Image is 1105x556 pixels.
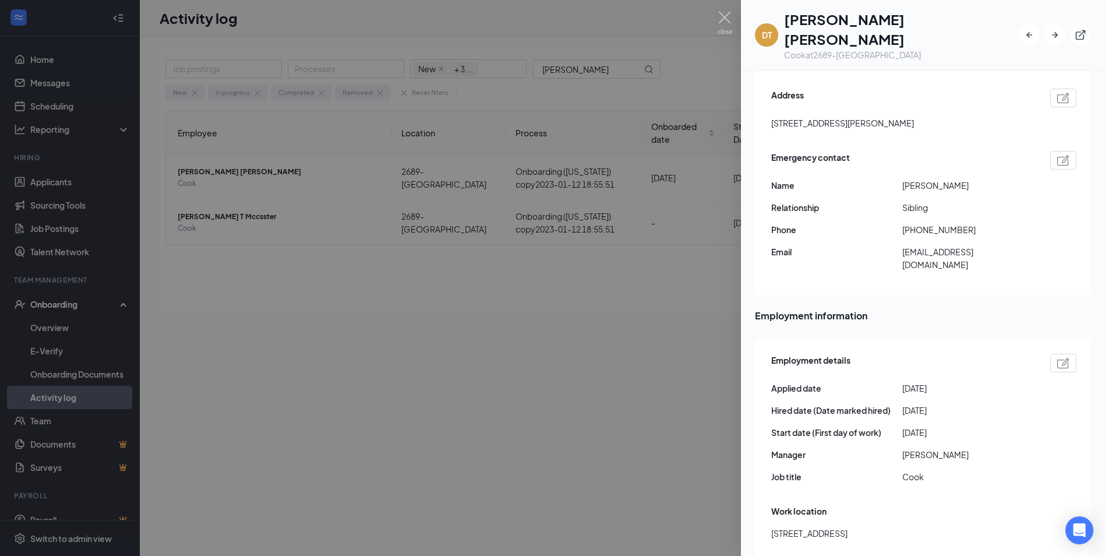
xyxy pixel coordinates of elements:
[771,382,902,395] span: Applied date
[771,201,902,214] span: Relationship
[771,404,902,417] span: Hired date (Date marked hired)
[771,505,827,518] span: Work location
[771,527,848,540] span: [STREET_ADDRESS]
[771,245,902,258] span: Email
[902,426,1033,439] span: [DATE]
[771,448,902,461] span: Manager
[902,179,1033,192] span: [PERSON_NAME]
[1065,516,1093,544] div: Open Intercom Messenger
[784,9,1019,49] h1: [PERSON_NAME] [PERSON_NAME]
[755,308,1091,323] span: Employment information
[1019,24,1040,45] button: ArrowLeftNew
[771,426,902,439] span: Start date (First day of work)
[1070,24,1091,45] button: ExternalLink
[762,29,772,41] div: DT
[1044,24,1065,45] button: ArrowRight
[784,49,1019,61] div: Cook at 2689-[GEOGRAPHIC_DATA]
[771,223,902,236] span: Phone
[771,117,914,129] span: [STREET_ADDRESS][PERSON_NAME]
[902,448,1033,461] span: [PERSON_NAME]
[902,382,1033,395] span: [DATE]
[771,179,902,192] span: Name
[902,470,1033,483] span: Cook
[902,201,1033,214] span: Sibling
[902,404,1033,417] span: [DATE]
[771,151,850,170] span: Emergency contact
[902,223,1033,236] span: [PHONE_NUMBER]
[1023,29,1035,41] svg: ArrowLeftNew
[1049,29,1061,41] svg: ArrowRight
[771,89,804,107] span: Address
[771,470,902,483] span: Job title
[1075,29,1086,41] svg: ExternalLink
[771,354,850,372] span: Employment details
[902,245,1033,271] span: [EMAIL_ADDRESS][DOMAIN_NAME]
